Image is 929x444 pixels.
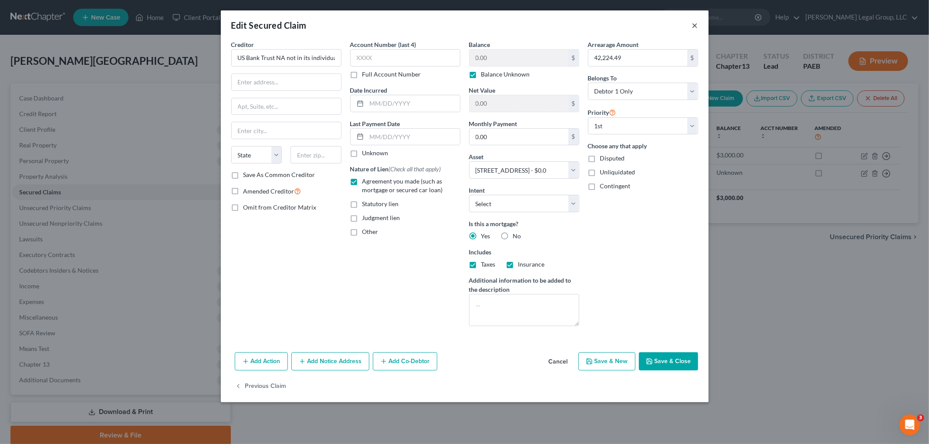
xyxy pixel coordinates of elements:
[13,190,162,206] div: Attorney's Disclosure of Compensation
[469,40,490,49] label: Balance
[13,144,162,161] button: Search for help
[85,14,103,31] img: Profile image for Sara
[18,148,71,157] span: Search for help
[542,353,575,371] button: Cancel
[469,119,517,128] label: Monthly Payment
[232,74,341,90] input: Enter address...
[13,164,162,190] div: Statement of Financial Affairs - Payments Made in the Last 90 days
[481,70,530,79] label: Balance Unknown
[568,95,579,112] div: $
[362,200,399,207] span: Statutory lien
[518,260,545,268] span: Insurance
[588,141,698,150] label: Choose any that apply
[350,119,400,128] label: Last Payment Date
[481,260,496,268] span: Taxes
[362,70,421,79] label: Full Account Number
[18,193,146,202] div: Attorney's Disclosure of Compensation
[102,14,119,31] img: Profile image for Emma
[600,168,635,176] span: Unliquidated
[72,293,102,299] span: Messages
[9,102,166,135] div: Send us a messageWe typically reply in a few hours
[470,95,568,112] input: 0.00
[470,129,568,145] input: 0.00
[692,20,698,30] button: ×
[469,219,579,228] label: Is this a mortgage?
[367,129,460,145] input: MM/DD/YYYY
[17,20,68,27] img: logo
[243,204,317,211] span: Omit from Creditor Matrix
[588,40,639,49] label: Arrearage Amount
[118,14,136,31] img: Profile image for Lindsey
[291,146,341,164] input: Enter zip...
[232,122,341,139] input: Enter city...
[17,62,157,77] p: Hi there!
[350,164,441,174] label: Nature of Lien
[13,222,162,238] div: Amendments
[470,50,568,66] input: 0.00
[367,95,460,112] input: MM/DD/YYYY
[389,165,441,173] span: (Check all that apply)
[231,19,307,31] div: Edit Secured Claim
[899,414,920,435] iframe: Intercom live chat
[600,154,625,162] span: Disputed
[362,214,400,221] span: Judgment lien
[687,50,698,66] div: $
[917,414,924,421] span: 3
[578,352,635,371] button: Save & New
[231,49,341,67] input: Search creditor by name...
[568,50,579,66] div: $
[588,50,687,66] input: 0.00
[18,225,146,234] div: Amendments
[235,352,288,371] button: Add Action
[243,170,315,179] label: Save As Common Creditor
[235,377,287,396] button: Previous Claim
[291,352,369,371] button: Add Notice Address
[350,49,460,67] input: XXXX
[373,352,437,371] button: Add Co-Debtor
[350,86,388,95] label: Date Incurred
[639,352,698,371] button: Save & Close
[600,182,631,190] span: Contingent
[18,168,146,186] div: Statement of Financial Affairs - Payments Made in the Last 90 days
[362,177,443,194] span: Agreement you made (such as mortgage or secured car loan)
[17,77,157,91] p: How can we help?
[58,271,116,306] button: Messages
[138,293,152,299] span: Help
[588,107,616,117] label: Priority
[150,14,166,30] div: Close
[568,129,579,145] div: $
[231,41,254,48] span: Creditor
[469,86,496,95] label: Net Value
[18,119,145,128] div: We typically reply in a few hours
[18,110,145,119] div: Send us a message
[362,149,388,157] label: Unknown
[116,271,174,306] button: Help
[19,293,39,299] span: Home
[18,209,146,218] div: Form Preview Helper
[243,187,294,195] span: Amended Creditor
[513,232,521,240] span: No
[350,40,416,49] label: Account Number (last 4)
[469,276,579,294] label: Additional information to be added to the description
[362,228,378,235] span: Other
[469,153,484,160] span: Asset
[469,247,579,257] label: Includes
[13,206,162,222] div: Form Preview Helper
[232,98,341,115] input: Apt, Suite, etc...
[588,74,617,82] span: Belongs To
[469,186,485,195] label: Intent
[481,232,490,240] span: Yes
